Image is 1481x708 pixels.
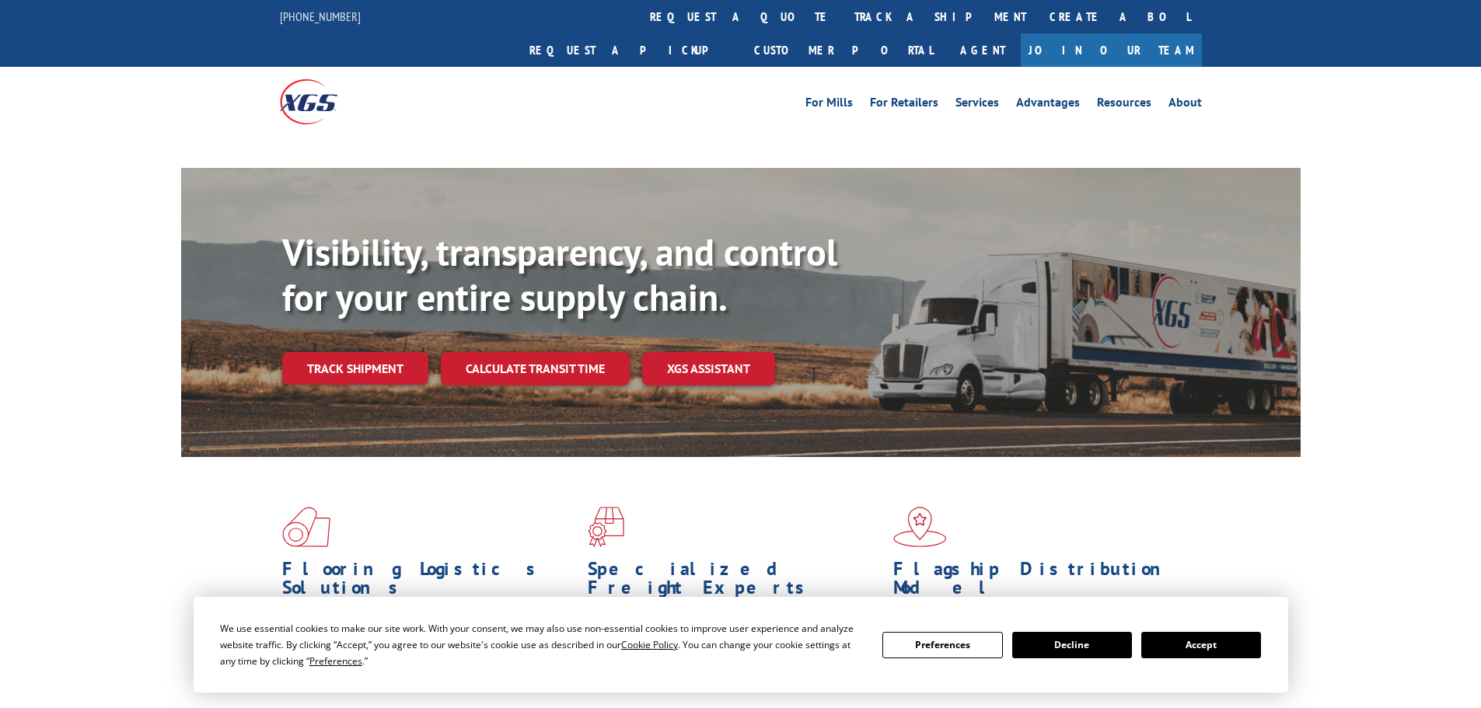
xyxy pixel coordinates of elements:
[893,560,1187,605] h1: Flagship Distribution Model
[1016,96,1080,113] a: Advantages
[805,96,853,113] a: For Mills
[282,228,837,321] b: Visibility, transparency, and control for your entire supply chain.
[945,33,1021,67] a: Agent
[1021,33,1202,67] a: Join Our Team
[893,507,947,547] img: xgs-icon-flagship-distribution-model-red
[518,33,742,67] a: Request a pickup
[220,620,864,669] div: We use essential cookies to make our site work. With your consent, we may also use non-essential ...
[1168,96,1202,113] a: About
[955,96,999,113] a: Services
[282,352,428,385] a: Track shipment
[1097,96,1151,113] a: Resources
[870,96,938,113] a: For Retailers
[282,560,576,605] h1: Flooring Logistics Solutions
[280,9,361,24] a: [PHONE_NUMBER]
[642,352,775,385] a: XGS ASSISTANT
[742,33,945,67] a: Customer Portal
[194,597,1288,692] div: Cookie Consent Prompt
[588,507,624,547] img: xgs-icon-focused-on-flooring-red
[309,654,362,668] span: Preferences
[588,560,882,605] h1: Specialized Freight Experts
[282,507,330,547] img: xgs-icon-total-supply-chain-intelligence-red
[621,638,678,651] span: Cookie Policy
[882,632,1002,658] button: Preferences
[441,352,630,385] a: Calculate transit time
[1012,632,1132,658] button: Decline
[1141,632,1261,658] button: Accept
